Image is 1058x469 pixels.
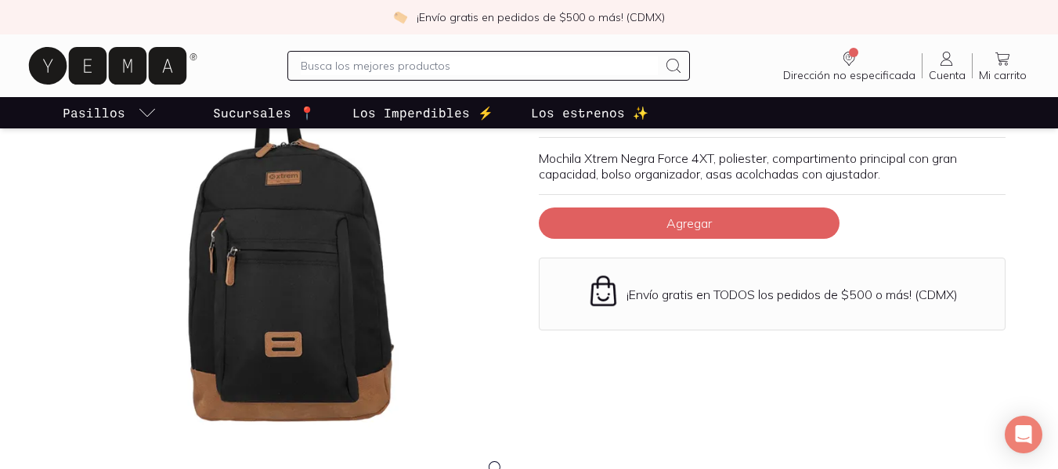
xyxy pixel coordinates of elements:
[531,103,648,122] p: Los estrenos ✨
[979,68,1027,82] span: Mi carrito
[929,68,966,82] span: Cuenta
[973,49,1033,82] a: Mi carrito
[301,56,659,75] input: Busca los mejores productos
[1005,416,1042,453] div: Open Intercom Messenger
[60,97,160,128] a: pasillo-todos-link
[528,97,652,128] a: Los estrenos ✨
[666,215,712,231] span: Agregar
[213,103,315,122] p: Sucursales 📍
[393,10,407,24] img: check
[63,103,125,122] p: Pasillos
[349,97,497,128] a: Los Imperdibles ⚡️
[783,68,915,82] span: Dirección no especificada
[777,49,922,82] a: Dirección no especificada
[417,9,665,25] p: ¡Envío gratis en pedidos de $500 o más! (CDMX)
[626,287,958,302] p: ¡Envío gratis en TODOS los pedidos de $500 o más! (CDMX)
[923,49,972,82] a: Cuenta
[587,274,620,308] img: Envío
[210,97,318,128] a: Sucursales 📍
[539,207,840,239] button: Agregar
[352,103,493,122] p: Los Imperdibles ⚡️
[539,150,1006,182] p: Mochila Xtrem Negra Force 4XT, poliester, compartimento principal con gran capacidad, bolso organ...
